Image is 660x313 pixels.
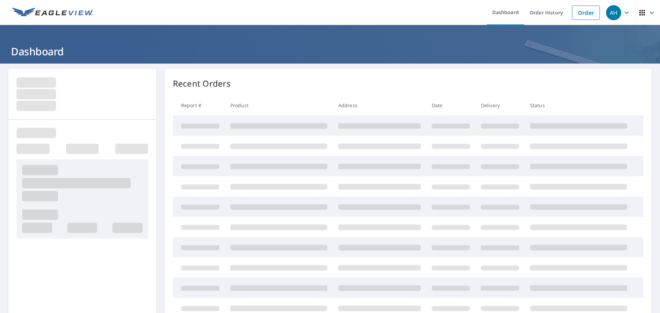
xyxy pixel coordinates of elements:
[12,8,93,18] img: EV Logo
[475,95,525,115] th: Delivery
[8,44,652,58] h1: Dashboard
[426,95,475,115] th: Date
[572,5,600,20] a: Order
[173,77,231,90] p: Recent Orders
[333,95,426,115] th: Address
[173,95,225,115] th: Report #
[525,95,632,115] th: Status
[606,5,621,20] div: AH
[225,95,333,115] th: Product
